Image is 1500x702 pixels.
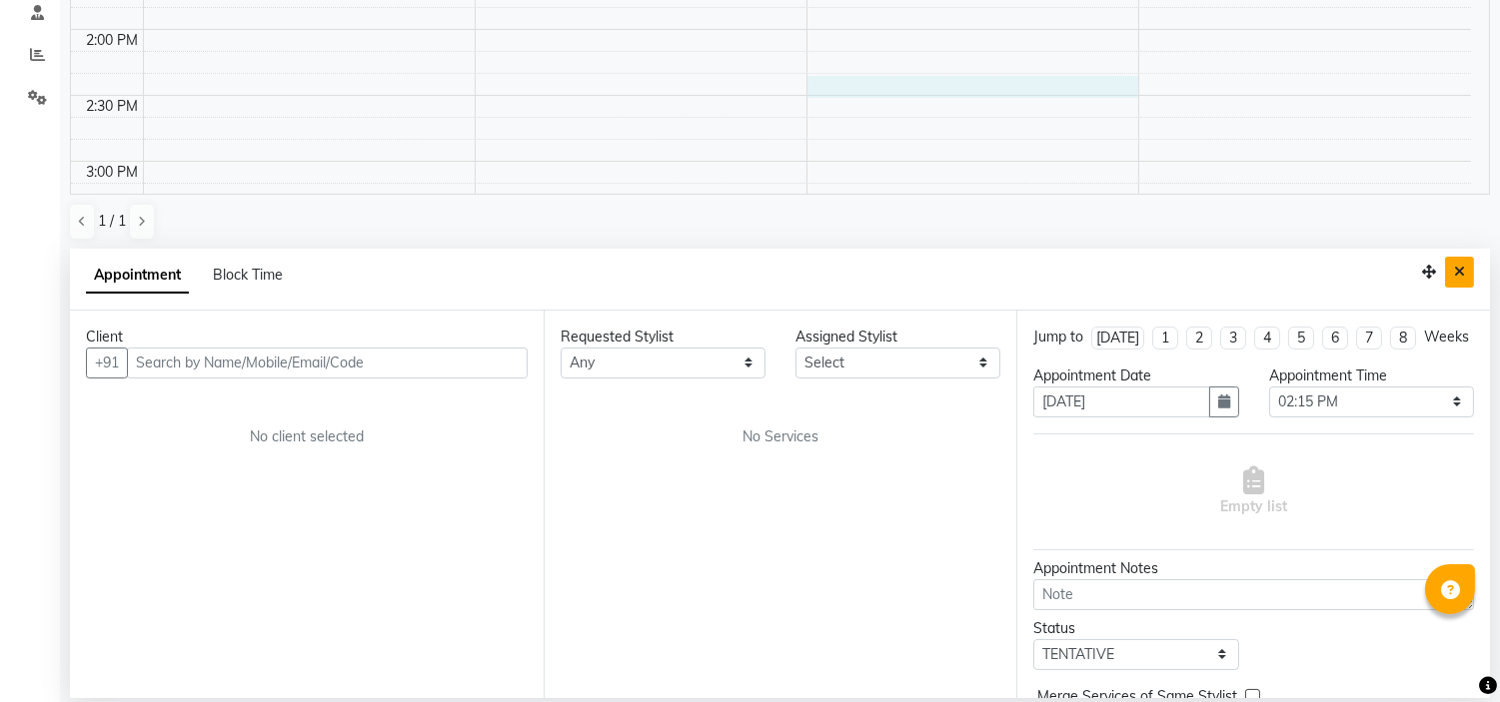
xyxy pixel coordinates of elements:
input: yyyy-mm-dd [1033,386,1209,417]
li: 2 [1186,327,1212,350]
div: No client selected [134,426,480,447]
span: Appointment [86,258,189,294]
li: 5 [1288,327,1314,350]
li: 7 [1356,327,1382,350]
li: 8 [1390,327,1416,350]
button: Close [1445,257,1474,288]
button: +91 [86,348,128,378]
span: 1 / 1 [98,211,126,232]
span: Block Time [213,266,283,284]
input: Search by Name/Mobile/Email/Code [127,348,528,378]
li: 6 [1322,327,1348,350]
li: 3 [1220,327,1246,350]
div: Requested Stylist [561,327,765,348]
div: 2:30 PM [83,96,143,117]
li: 1 [1152,327,1178,350]
span: Empty list [1220,466,1287,517]
div: Client [86,327,528,348]
div: [DATE] [1096,328,1139,349]
div: Status [1033,618,1238,639]
div: 2:00 PM [83,30,143,51]
div: Assigned Stylist [795,327,1000,348]
div: Appointment Time [1269,365,1474,386]
div: 3:00 PM [83,162,143,183]
div: Appointment Notes [1033,558,1474,579]
div: Appointment Date [1033,365,1238,386]
span: No Services [743,426,818,447]
div: Jump to [1033,327,1083,348]
div: Weeks [1424,327,1469,348]
li: 4 [1254,327,1280,350]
